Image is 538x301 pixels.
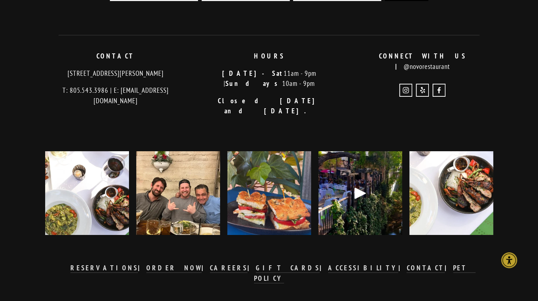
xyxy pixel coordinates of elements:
[445,263,453,272] strong: |
[210,263,248,273] a: CAREERS
[45,85,186,106] p: T: 805.543.3986 | E: [EMAIL_ADDRESS][DOMAIN_NAME]
[138,263,146,272] strong: |
[256,263,320,272] strong: GIFT CARDS
[70,263,138,273] a: RESERVATIONS
[248,263,256,272] strong: |
[119,151,237,235] img: So long, farewell, auf wiedersehen, goodbye - to our amazing Bar Manager &amp; Master Mixologist,...
[210,263,248,272] strong: CAREERS
[254,263,475,283] a: PET POLICY
[328,263,398,272] strong: ACCESSIBILITY
[379,52,474,71] strong: CONNECT WITH US |
[399,84,412,97] a: Instagram
[256,263,320,273] a: GIFT CARDS
[218,96,328,115] strong: Closed [DATE] and [DATE].
[328,263,398,273] a: ACCESSIBILITY
[146,263,202,272] strong: ORDER NOW
[406,263,445,272] strong: CONTACT
[399,151,504,235] img: The countdown to holiday parties has begun! 🎉 Whether you&rsquo;re planning something cozy at Nov...
[352,184,369,202] div: Play
[501,252,517,268] div: Accessibility Menu
[406,263,445,273] a: CONTACT
[320,263,328,272] strong: |
[96,52,135,60] strong: CONTACT
[222,69,284,78] strong: [DATE]-Sat
[254,52,284,60] strong: HOURS
[12,151,161,235] img: Goodbye summer menu, hello fall!🍂 Stay tuned for the newest additions and refreshes coming on our...
[398,263,406,272] strong: |
[198,68,340,89] p: 11am - 9pm | 10am - 9pm
[227,141,311,245] img: One ingredient, two ways: fresh market tomatoes 🍅 Savor them in our Caprese, paired with mozzarel...
[146,263,202,273] a: ORDER NOW
[45,68,186,79] p: [STREET_ADDRESS][PERSON_NAME]
[202,263,210,272] strong: |
[416,84,429,97] a: Yelp
[70,263,138,272] strong: RESERVATIONS
[225,79,282,88] strong: Sundays
[352,51,493,71] p: @novorestaurant
[432,84,446,97] a: Novo Restaurant and Lounge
